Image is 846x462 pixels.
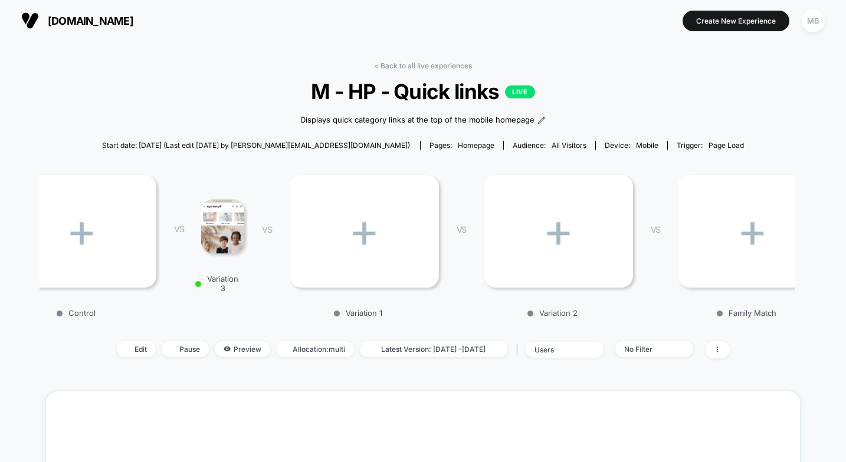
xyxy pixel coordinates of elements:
span: Pause [162,341,209,357]
span: Displays quick category links at the top of the mobile homepage [300,114,535,126]
p: Variation 3 [195,274,238,293]
span: Start date: [DATE] (Last edit [DATE] by [PERSON_NAME][EMAIL_ADDRESS][DOMAIN_NAME]) [102,141,410,150]
p: Variation 2 [478,308,627,318]
div: Trigger: [677,141,744,150]
p: Variation 1 [284,308,433,318]
span: Edit [117,341,156,357]
img: Visually logo [21,12,39,29]
div: MB [802,9,825,32]
div: Pages: [429,141,494,150]
img: Variation 3 main [201,199,244,254]
div: Audience: [513,141,586,150]
span: homepage [458,141,494,150]
span: VS [457,225,466,235]
span: Latest Version: [DATE] - [DATE] [360,341,507,357]
p: Family Match [672,308,821,318]
div: + [290,175,439,288]
span: mobile [636,141,658,150]
div: + [678,175,827,288]
a: < Back to all live experiences [374,61,472,70]
div: No Filter [624,345,671,354]
span: Device: [595,141,667,150]
p: LIVE [505,85,535,98]
button: Create New Experience [683,11,789,31]
span: VS [262,225,271,235]
button: [DOMAIN_NAME] [18,11,137,30]
button: MB [798,9,828,33]
span: VS [174,224,183,234]
span: [DOMAIN_NAME] [48,15,133,27]
p: Control [1,308,150,318]
span: Page Load [709,141,744,150]
div: + [484,175,633,288]
div: + [7,175,156,288]
span: VS [651,225,660,235]
span: Allocation: multi [276,341,354,357]
span: | [513,341,526,358]
span: All Visitors [552,141,586,150]
span: M - HP - Quick links [83,79,763,104]
span: Preview [215,341,270,357]
div: users [535,345,582,354]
